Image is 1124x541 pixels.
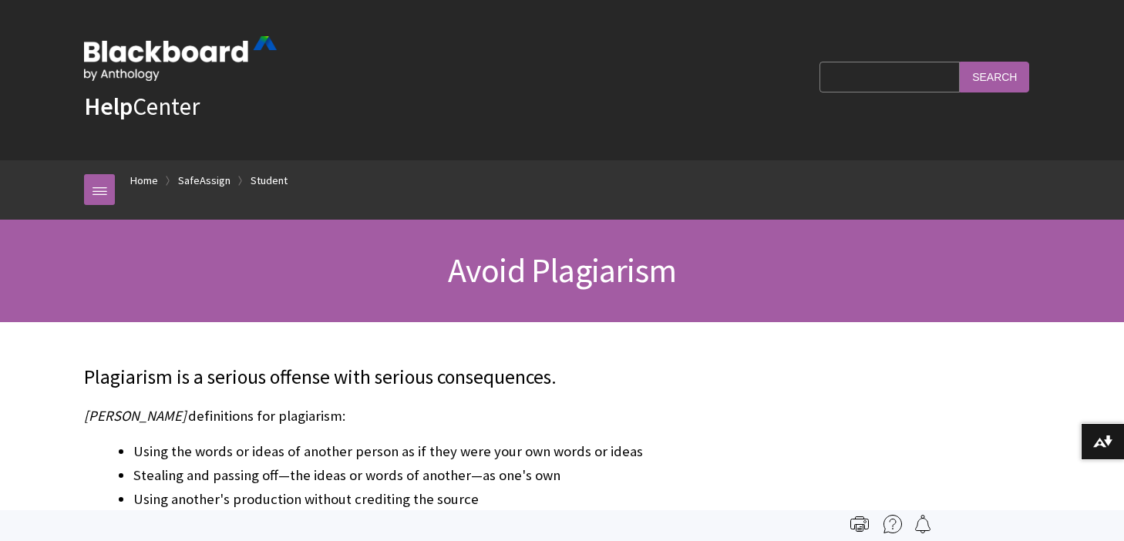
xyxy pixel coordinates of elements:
li: Using another's production without crediting the source [133,489,1040,510]
span: Avoid Plagiarism [448,249,676,291]
span: [PERSON_NAME] [84,407,187,425]
input: Search [960,62,1029,92]
img: Print [850,515,869,533]
img: More help [883,515,902,533]
img: Blackboard by Anthology [84,36,277,81]
li: Stealing and passing off—the ideas or words of another—as one's own [133,465,1040,486]
img: Follow this page [914,515,932,533]
a: SafeAssign [178,171,231,190]
a: Home [130,171,158,190]
p: definitions for plagiarism: [84,406,1040,426]
p: Plagiarism is a serious offense with serious consequences. [84,364,1040,391]
a: HelpCenter [84,91,200,122]
strong: Help [84,91,133,122]
a: Student [251,171,288,190]
li: Using the words or ideas of another person as if they were your own words or ideas [133,441,1040,462]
